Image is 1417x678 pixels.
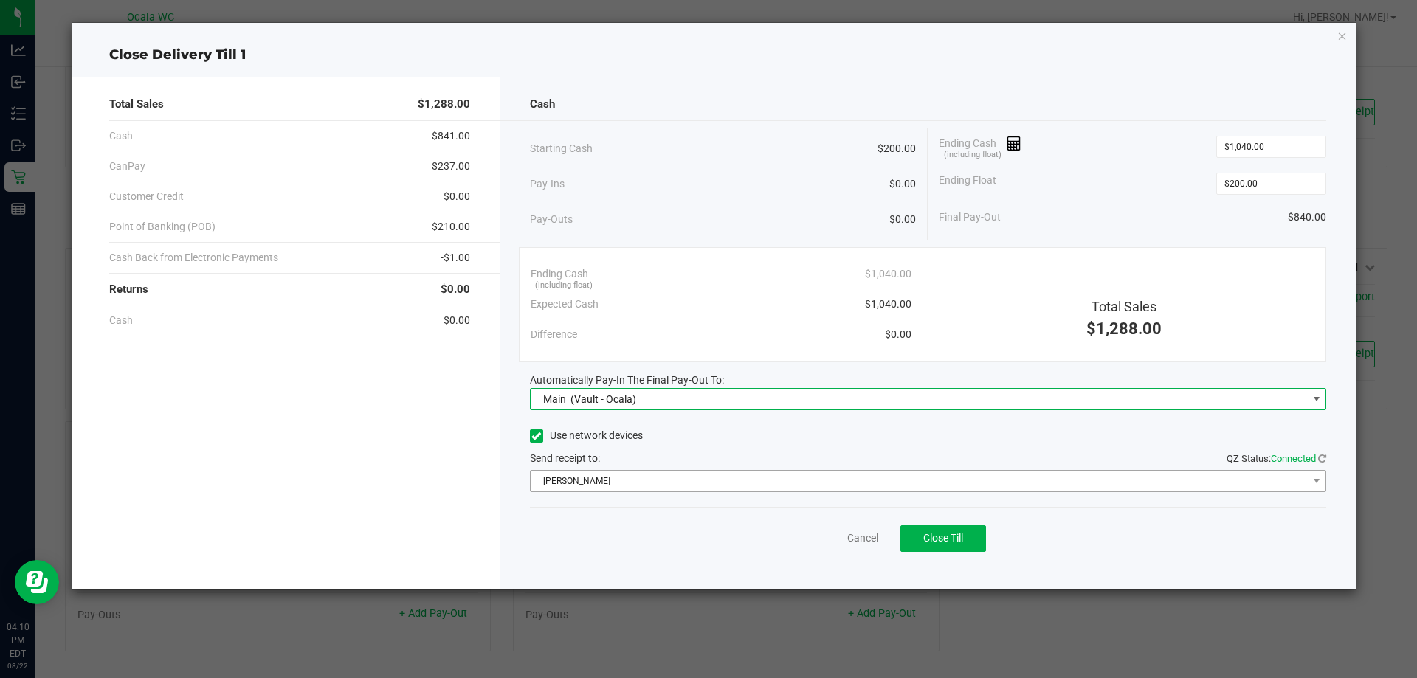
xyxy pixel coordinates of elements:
span: $0.00 [889,212,916,227]
span: $841.00 [432,128,470,144]
span: Point of Banking (POB) [109,219,216,235]
span: Pay-Outs [530,212,573,227]
span: Total Sales [109,96,164,113]
span: $1,288.00 [1086,319,1162,338]
span: [PERSON_NAME] [531,471,1308,491]
span: Connected [1271,453,1316,464]
span: Cash [109,128,133,144]
span: Close Till [923,532,963,544]
span: Starting Cash [530,141,593,156]
iframe: Resource center [15,560,59,604]
span: -$1.00 [441,250,470,266]
span: Total Sales [1092,299,1156,314]
a: Cancel [847,530,878,546]
span: $1,288.00 [418,96,470,113]
span: Expected Cash [531,297,599,312]
span: Ending Cash [939,136,1021,158]
span: Final Pay-Out [939,210,1001,225]
span: $0.00 [444,189,470,204]
span: (including float) [535,280,593,292]
button: Close Till [900,525,986,552]
span: Send receipt to: [530,452,600,464]
span: Customer Credit [109,189,184,204]
span: (Vault - Ocala) [570,393,636,405]
span: Ending Cash [531,266,588,282]
span: $237.00 [432,159,470,174]
span: $0.00 [441,281,470,298]
span: Cash [109,313,133,328]
span: QZ Status: [1227,453,1326,464]
span: $1,040.00 [865,297,911,312]
span: $210.00 [432,219,470,235]
span: $200.00 [878,141,916,156]
span: Cash Back from Electronic Payments [109,250,278,266]
span: (including float) [944,149,1001,162]
div: Close Delivery Till 1 [72,45,1356,65]
span: $0.00 [885,327,911,342]
span: $0.00 [889,176,916,192]
span: Main [543,393,566,405]
label: Use network devices [530,428,643,443]
span: Pay-Ins [530,176,565,192]
div: Returns [109,274,470,305]
span: $0.00 [444,313,470,328]
span: CanPay [109,159,145,174]
span: $1,040.00 [865,266,911,282]
span: Cash [530,96,555,113]
span: $840.00 [1288,210,1326,225]
span: Difference [531,327,577,342]
span: Automatically Pay-In The Final Pay-Out To: [530,374,724,386]
span: Ending Float [939,173,996,195]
